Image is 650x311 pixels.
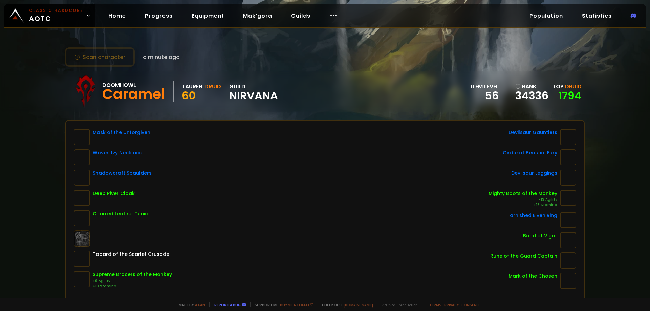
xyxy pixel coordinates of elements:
[65,47,135,67] button: Scan character
[74,210,90,226] img: item-19127
[280,302,313,307] a: Buy me a coffee
[471,82,499,91] div: item level
[552,82,582,91] div: Top
[560,129,576,145] img: item-15063
[29,7,83,24] span: AOTC
[318,302,373,307] span: Checkout
[489,190,557,197] div: Mighty Boots of the Monkey
[182,88,196,103] span: 60
[182,82,202,91] div: Tauren
[523,232,557,239] div: Band of Vigor
[560,252,576,269] img: item-19120
[489,202,557,208] div: +13 Stamina
[560,190,576,206] img: item-10146
[74,190,90,206] img: item-15789
[503,149,557,156] div: Girdle of Beastial Fury
[93,251,169,258] div: Tabard of the Scarlet Crusade
[461,302,479,307] a: Consent
[93,170,152,177] div: Shadowcraft Spaulders
[229,82,278,101] div: guild
[560,149,576,165] img: item-11686
[508,129,557,136] div: Devilsaur Gauntlets
[93,190,135,197] div: Deep River Cloak
[490,252,557,260] div: Rune of the Guard Captain
[175,302,205,307] span: Made by
[93,271,172,278] div: Supreme Bracers of the Monkey
[93,284,172,289] div: +10 Stamina
[195,302,205,307] a: a fan
[102,89,165,99] div: Caramel
[515,82,548,91] div: rank
[429,302,441,307] a: Terms
[102,81,165,89] div: Doomhowl
[507,212,557,219] div: Tarnished Elven Ring
[524,9,568,23] a: Population
[204,82,221,91] div: Druid
[229,91,278,101] span: Nirvana
[511,170,557,177] div: Devilsaur Leggings
[515,91,548,101] a: 34336
[74,170,90,186] img: item-16708
[558,88,582,103] a: 1794
[238,9,278,23] a: Mak'gora
[74,271,90,287] img: item-15436
[4,4,95,27] a: Classic HardcoreAOTC
[250,302,313,307] span: Support me,
[565,83,582,90] span: Druid
[560,170,576,186] img: item-15062
[103,9,131,23] a: Home
[344,302,373,307] a: [DOMAIN_NAME]
[186,9,230,23] a: Equipment
[560,232,576,248] img: item-18302
[93,129,150,136] div: Mask of the Unforgiven
[74,149,90,165] img: item-19159
[508,273,557,280] div: Mark of the Chosen
[143,53,180,61] span: a minute ago
[29,7,83,14] small: Classic Hardcore
[214,302,241,307] a: Report a bug
[286,9,316,23] a: Guilds
[93,149,142,156] div: Woven Ivy Necklace
[560,212,576,228] img: item-18500
[560,273,576,289] img: item-17774
[577,9,617,23] a: Statistics
[74,251,90,267] img: item-23192
[74,129,90,145] img: item-13404
[377,302,418,307] span: v. d752d5 - production
[471,91,499,101] div: 56
[93,278,172,284] div: +9 Agility
[93,210,148,217] div: Charred Leather Tunic
[444,302,459,307] a: Privacy
[489,197,557,202] div: +13 Agility
[139,9,178,23] a: Progress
